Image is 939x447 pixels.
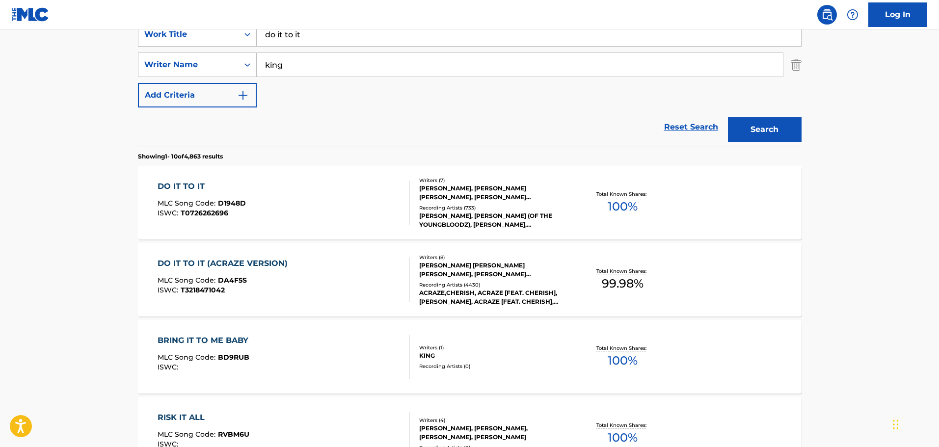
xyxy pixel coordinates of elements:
div: Writers ( 8 ) [419,254,567,261]
img: search [821,9,833,21]
div: Work Title [144,28,233,40]
button: Search [728,117,802,142]
div: [PERSON_NAME] [PERSON_NAME] [PERSON_NAME], [PERSON_NAME] [PERSON_NAME] [PERSON_NAME], [PERSON_NAM... [419,261,567,279]
p: Total Known Shares: [596,421,649,429]
p: Showing 1 - 10 of 4,863 results [138,152,223,161]
span: 100 % [608,352,638,369]
img: 9d2ae6d4665cec9f34b9.svg [237,89,249,101]
img: Delete Criterion [791,53,802,77]
span: MLC Song Code : [158,199,218,208]
a: Reset Search [659,116,723,138]
span: 99.98 % [602,275,644,292]
iframe: Chat Widget [890,400,939,447]
div: Writer Name [144,59,233,71]
img: help [847,9,859,21]
span: 100 % [608,198,638,215]
div: Writers ( 1 ) [419,344,567,351]
a: BRING IT TO ME BABYMLC Song Code:BD9RUBISWC:Writers (1)KINGRecording Artists (0)Total Known Share... [138,320,802,394]
span: 100 % [608,429,638,447]
p: Total Known Shares: [596,190,649,198]
a: DO IT TO ITMLC Song Code:D1948DISWC:T0726262696Writers (7)[PERSON_NAME], [PERSON_NAME] [PERSON_NA... [138,166,802,239]
div: [PERSON_NAME], [PERSON_NAME] [PERSON_NAME], [PERSON_NAME] [PERSON_NAME] [PERSON_NAME], [PERSON_NA... [419,184,567,202]
span: DA4F5S [218,276,247,285]
div: Recording Artists ( 4430 ) [419,281,567,289]
p: Total Known Shares: [596,267,649,275]
span: D1948D [218,199,246,208]
span: MLC Song Code : [158,276,218,285]
form: Search Form [138,22,802,147]
div: BRING IT TO ME BABY [158,335,253,346]
span: T3218471042 [181,286,225,294]
span: MLC Song Code : [158,430,218,439]
p: Total Known Shares: [596,344,649,352]
div: RISK IT ALL [158,412,249,423]
img: MLC Logo [12,7,50,22]
span: MLC Song Code : [158,353,218,362]
div: DO IT TO IT [158,181,246,192]
span: T0726262696 [181,209,228,217]
div: [PERSON_NAME], [PERSON_NAME] (OF THE YOUNGBLOODZ), [PERSON_NAME], [PERSON_NAME]|[PERSON_NAME], [P... [419,211,567,229]
span: ISWC : [158,286,181,294]
a: Log In [868,2,927,27]
div: Drag [893,410,899,439]
div: Help [843,5,862,25]
div: Writers ( 4 ) [419,417,567,424]
div: Recording Artists ( 733 ) [419,204,567,211]
span: ISWC : [158,363,181,371]
button: Add Criteria [138,83,257,107]
a: Public Search [817,5,837,25]
span: BD9RUB [218,353,249,362]
div: Writers ( 7 ) [419,177,567,184]
div: Recording Artists ( 0 ) [419,363,567,370]
span: ISWC : [158,209,181,217]
a: DO IT TO IT (ACRAZE VERSION)MLC Song Code:DA4F5SISWC:T3218471042Writers (8)[PERSON_NAME] [PERSON_... [138,243,802,316]
div: ACRAZE,CHERISH, ACRAZE [FEAT. CHERISH], [PERSON_NAME], ACRAZE [FEAT. CHERISH], ACRAZE [419,289,567,306]
div: [PERSON_NAME], [PERSON_NAME], [PERSON_NAME], [PERSON_NAME] [419,424,567,442]
div: KING [419,351,567,360]
span: RVBM6U [218,430,249,439]
div: DO IT TO IT (ACRAZE VERSION) [158,258,293,269]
